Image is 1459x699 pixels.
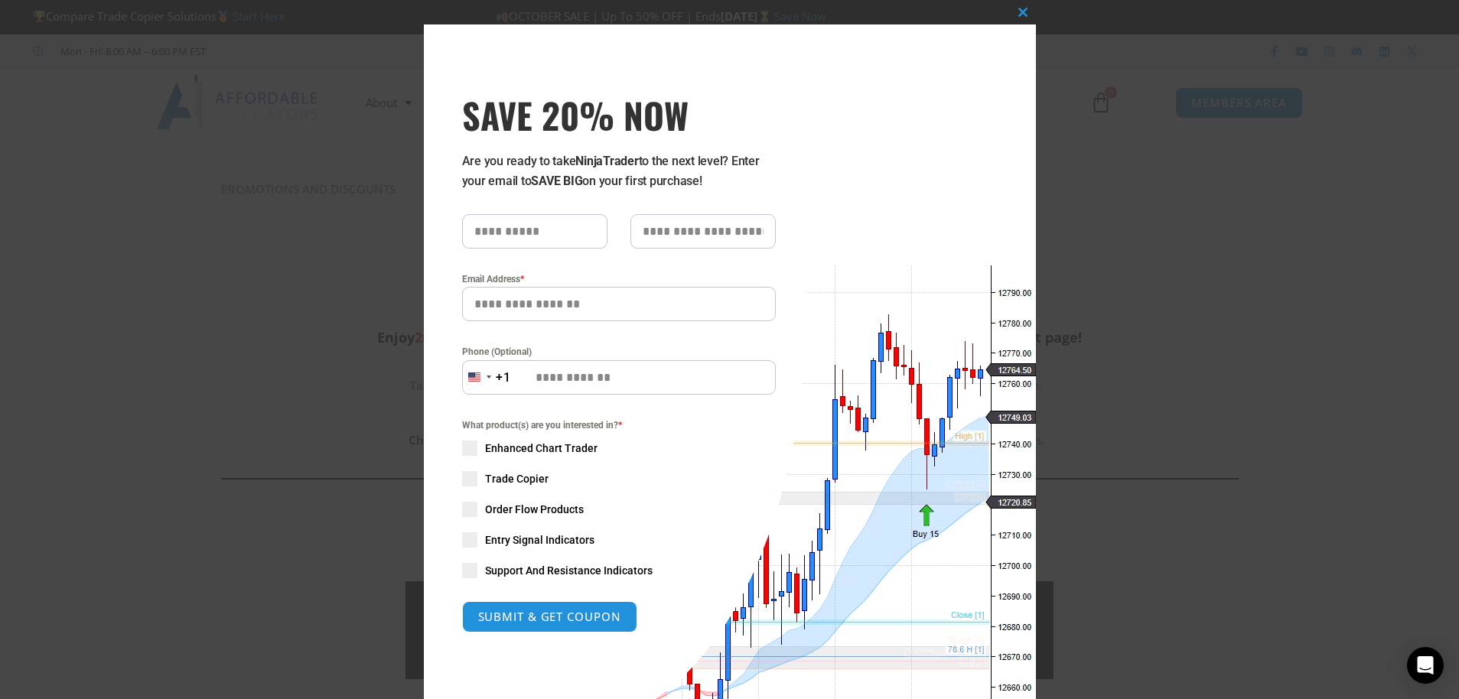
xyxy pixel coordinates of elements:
label: Support And Resistance Indicators [462,563,776,578]
label: Phone (Optional) [462,344,776,359]
p: Are you ready to take to the next level? Enter your email to on your first purchase! [462,151,776,191]
button: SUBMIT & GET COUPON [462,601,637,632]
span: Entry Signal Indicators [485,532,594,548]
label: Trade Copier [462,471,776,486]
div: Open Intercom Messenger [1407,647,1444,684]
span: Order Flow Products [485,502,584,517]
strong: NinjaTrader [575,154,638,168]
h3: SAVE 20% NOW [462,93,776,136]
span: Support And Resistance Indicators [485,563,653,578]
button: Selected country [462,360,511,395]
label: Entry Signal Indicators [462,532,776,548]
label: Order Flow Products [462,502,776,517]
div: +1 [496,368,511,388]
span: What product(s) are you interested in? [462,418,776,433]
label: Enhanced Chart Trader [462,441,776,456]
label: Email Address [462,271,776,287]
span: Enhanced Chart Trader [485,441,598,456]
strong: SAVE BIG [531,174,582,188]
span: Trade Copier [485,471,549,486]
